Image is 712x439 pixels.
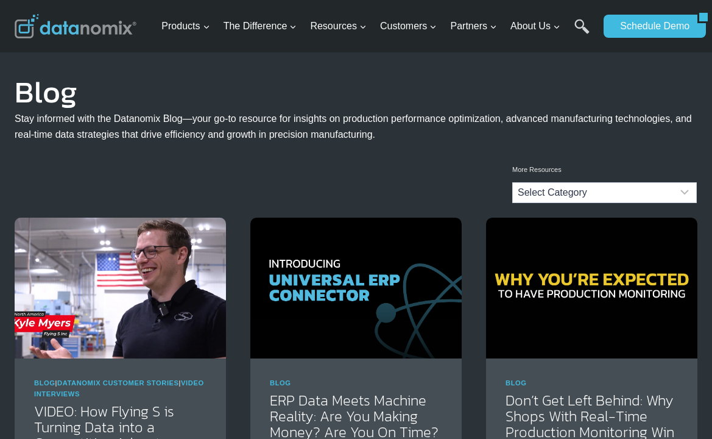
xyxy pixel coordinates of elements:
span: The Difference [224,18,297,34]
img: How the Datanomix Universal ERP Connector Transforms Job Performance & ERP Insights [250,218,462,359]
p: More Resources [512,165,697,176]
img: Don’t Get Left Behind: Why Shops With Real-Time Production Monitoring Win More Work [486,218,697,359]
p: Stay informed with the Datanomix Blog—your go-to resource for insights on production performance ... [15,111,697,142]
span: Customers [380,18,437,34]
nav: Primary Navigation [157,7,597,46]
img: Datanomix [15,14,136,38]
iframe: Popup CTA [6,189,195,433]
span: About Us [510,18,560,34]
h1: Blog [15,83,697,101]
a: Blog [270,379,291,387]
span: Products [161,18,210,34]
a: Schedule Demo [604,15,697,38]
span: Resources [310,18,366,34]
span: Partners [451,18,497,34]
a: Blog [506,379,527,387]
a: Search [574,19,590,46]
